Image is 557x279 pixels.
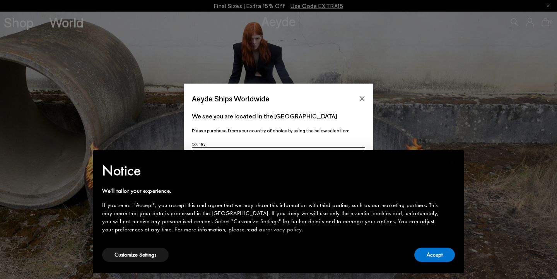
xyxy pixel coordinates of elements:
[356,93,368,104] button: Close
[443,152,461,171] button: Close this notice
[102,201,443,234] div: If you select "Accept", you accept this and agree that we may share this information with third p...
[102,161,443,181] h2: Notice
[414,248,455,262] button: Accept
[192,142,205,146] span: Country
[192,111,365,121] p: We see you are located in the [GEOGRAPHIC_DATA]
[192,127,365,134] p: Please purchase from your country of choice by using the below selection:
[267,226,302,233] a: privacy policy
[449,156,454,168] span: ×
[102,248,169,262] button: Customize Settings
[102,187,443,195] div: We'll tailor your experience.
[192,92,270,105] span: Aeyde Ships Worldwide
